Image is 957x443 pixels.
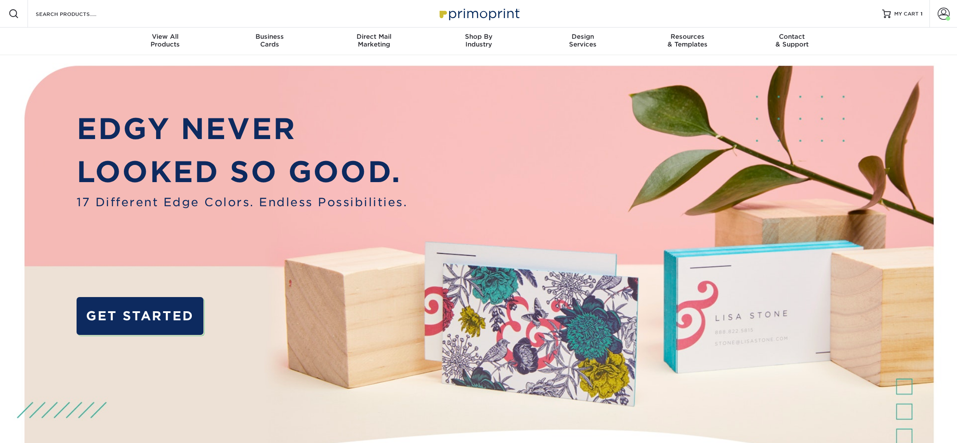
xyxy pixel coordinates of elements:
a: BusinessCards [217,28,322,55]
span: View All [113,33,218,40]
span: Shop By [426,33,531,40]
div: Services [531,33,635,48]
span: Design [531,33,635,40]
a: Resources& Templates [635,28,740,55]
a: Shop ByIndustry [426,28,531,55]
div: Products [113,33,218,48]
a: DesignServices [531,28,635,55]
div: Marketing [322,33,426,48]
div: & Templates [635,33,740,48]
a: Direct MailMarketing [322,28,426,55]
span: Resources [635,33,740,40]
span: 17 Different Edge Colors. Endless Possibilities. [77,193,407,211]
span: Contact [740,33,844,40]
p: EDGY NEVER [77,107,407,150]
p: LOOKED SO GOOD. [77,150,407,193]
div: Industry [426,33,531,48]
span: Direct Mail [322,33,426,40]
div: & Support [740,33,844,48]
span: MY CART [894,10,919,18]
span: Business [217,33,322,40]
a: GET STARTED [77,297,203,335]
img: Primoprint [436,4,522,23]
a: Contact& Support [740,28,844,55]
div: Cards [217,33,322,48]
span: 1 [920,11,923,17]
input: SEARCH PRODUCTS..... [35,9,119,19]
a: View AllProducts [113,28,218,55]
